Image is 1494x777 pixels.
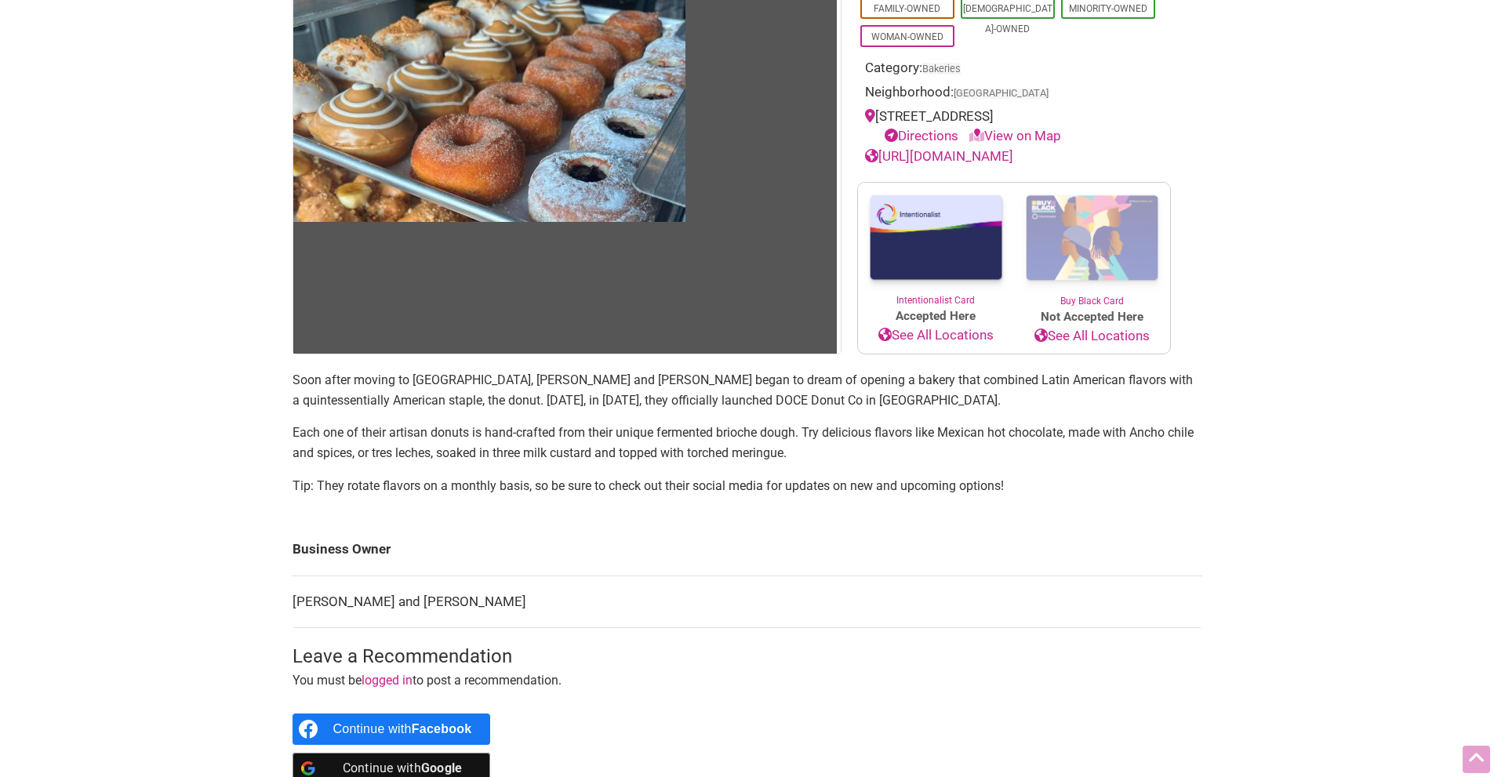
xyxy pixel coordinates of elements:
b: Google [421,761,463,775]
td: [PERSON_NAME] and [PERSON_NAME] [293,575,1202,628]
a: logged in [362,673,413,688]
p: Soon after moving to [GEOGRAPHIC_DATA], [PERSON_NAME] and [PERSON_NAME] began to dream of opening... [293,370,1202,410]
td: Business Owner [293,524,1202,575]
a: See All Locations [858,325,1014,346]
a: [DEMOGRAPHIC_DATA]-Owned [963,3,1052,34]
p: You must be to post a recommendation. [293,670,1202,691]
a: See All Locations [1014,326,1170,347]
div: Neighborhood: [865,82,1163,107]
p: Each one of their artisan donuts is hand-crafted from their unique fermented brioche dough. Try d... [293,423,1202,463]
a: Continue with <b>Facebook</b> [293,713,491,745]
a: Bakeries [922,63,961,74]
img: Buy Black Card [1014,183,1170,294]
div: Scroll Back to Top [1463,746,1490,773]
h3: Leave a Recommendation [293,644,1202,670]
a: Intentionalist Card [858,183,1014,307]
a: Minority-Owned [1069,3,1147,14]
a: Directions [885,128,958,143]
b: Facebook [412,722,472,735]
a: Woman-Owned [871,31,943,42]
div: Category: [865,58,1163,82]
img: Intentionalist Card [858,183,1014,293]
a: [URL][DOMAIN_NAME] [865,148,1013,164]
a: Family-Owned [874,3,940,14]
span: [GEOGRAPHIC_DATA] [954,89,1049,99]
p: Tip: They rotate flavors on a monthly basis, so be sure to check out their social media for updat... [293,476,1202,496]
a: Buy Black Card [1014,183,1170,308]
div: Continue with [333,713,472,745]
a: View on Map [969,128,1061,143]
span: Accepted Here [858,307,1014,325]
span: Not Accepted Here [1014,308,1170,326]
div: [STREET_ADDRESS] [865,107,1163,147]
